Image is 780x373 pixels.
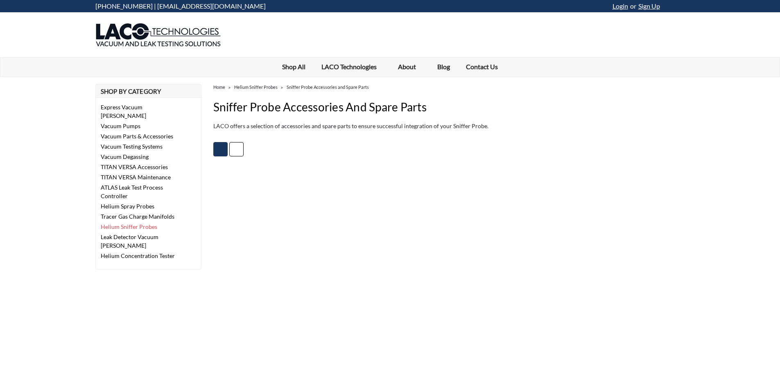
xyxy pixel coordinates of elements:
a: Helium Sniffer Probes [234,84,278,90]
a: Shop All [274,58,314,76]
a: Helium Sniffer Probes [96,222,185,232]
a: Vacuum Pumps [96,121,185,131]
a: cart-preview-dropdown [664,0,685,12]
a: Leak Detector Vacuum [PERSON_NAME] [96,232,185,251]
a: LACO Technologies [314,58,390,77]
a: Blog [430,58,458,76]
a: Express Vacuum [PERSON_NAME] [96,102,185,121]
a: Toggle List View [229,142,244,156]
a: Helium Concentration Tester [96,251,185,261]
p: LACO offers a selection of accessories and spare parts to ensure successful integration of your S... [213,122,685,130]
a: Contact Us [458,58,506,76]
a: TITAN VERSA Accessories [96,162,185,172]
h2: Shop By Category [95,84,201,98]
img: LACO Technologies [95,14,221,55]
a: Home [213,84,225,90]
a: About [390,58,430,77]
a: ATLAS Leak Test Process Controller [96,182,185,201]
a: Vacuum Parts & Accessories [96,131,185,141]
a: Toggle Grid View [213,142,228,156]
span: or [628,2,636,10]
a: Tracer Gas Charge Manifolds [96,211,185,222]
a: Vacuum Testing Systems [96,141,185,151]
a: Vacuum Degassing [96,151,185,162]
h1: Sniffer Probe Accessories and Spare Parts [213,98,685,115]
a: TITAN VERSA Maintenance [96,172,185,182]
a: Sniffer Probe Accessories and Spare Parts [287,84,369,90]
a: Helium Spray Probes [96,201,185,211]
